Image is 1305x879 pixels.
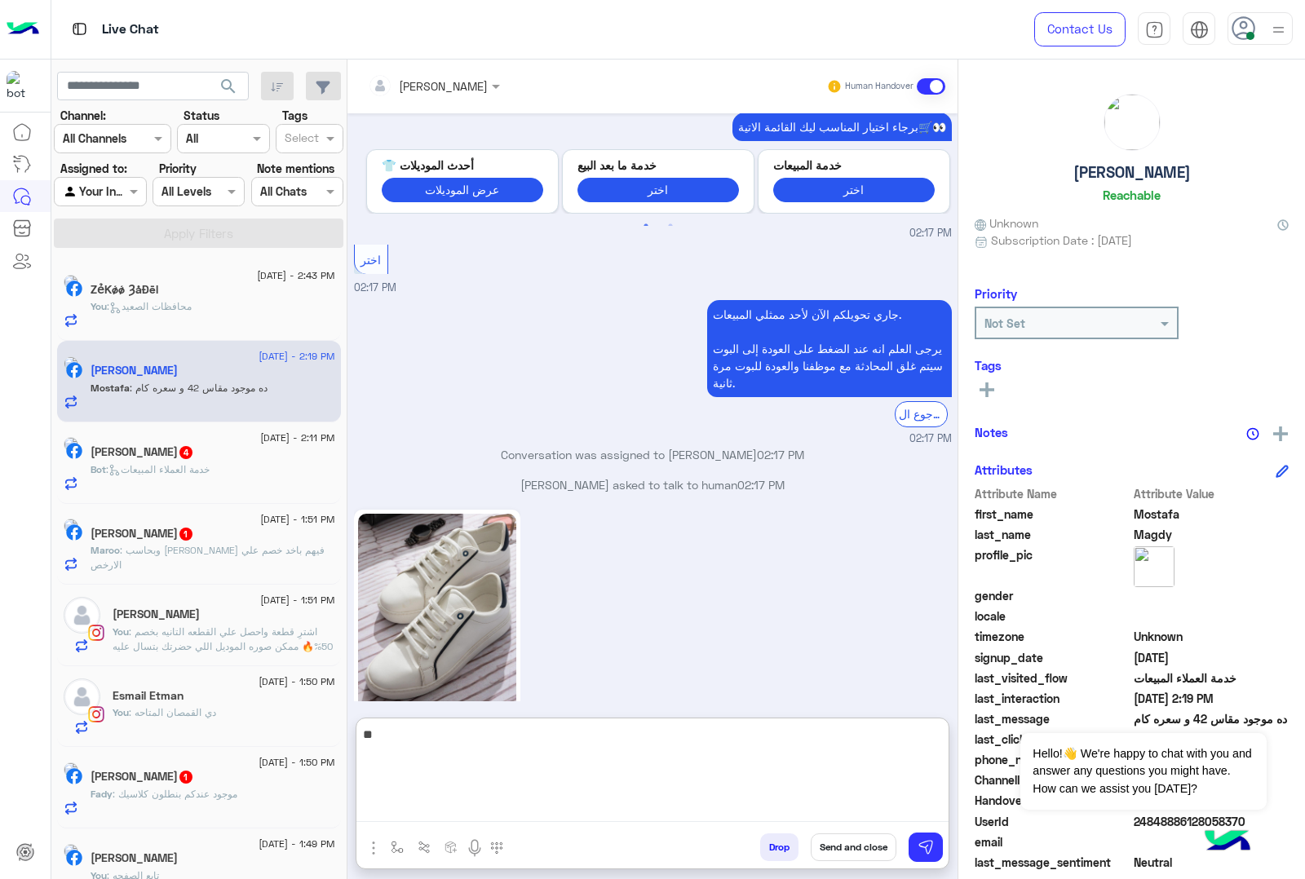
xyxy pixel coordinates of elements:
[382,157,543,174] p: أحدث الموديلات 👕
[91,283,158,297] h5: ZẻKǿǿ ȜåĐēl
[66,443,82,459] img: Facebook
[1134,690,1290,707] span: 2025-09-17T11:19:08.954Z
[102,19,159,41] p: Live Chat
[418,841,431,854] img: Trigger scenario
[66,280,82,297] img: Facebook
[260,593,334,607] span: [DATE] - 1:51 PM
[975,649,1130,666] span: signup_date
[445,841,458,854] img: create order
[1134,526,1290,543] span: Magdy
[411,833,438,860] button: Trigger scenario
[66,768,82,784] img: Facebook
[7,12,39,46] img: Logo
[64,597,100,634] img: defaultAdmin.png
[282,107,307,124] label: Tags
[737,478,785,492] span: 02:17 PM
[662,218,679,234] button: 2 of 2
[1134,813,1290,830] span: 24848886128058370
[1020,733,1266,810] span: Hello!👋 We're happy to chat with you and answer any questions you might have. How can we assist y...
[66,850,82,866] img: Facebook
[354,446,952,463] p: Conversation was assigned to [PERSON_NAME]
[909,431,952,447] span: 02:17 PM
[282,129,319,150] div: Select
[1145,20,1164,39] img: tab
[991,232,1132,249] span: Subscription Date : [DATE]
[773,178,935,201] button: اختر
[811,833,896,861] button: Send and close
[64,844,78,859] img: picture
[219,77,238,96] span: search
[975,506,1130,523] span: first_name
[1103,188,1161,202] h6: Reachable
[918,839,934,855] img: send message
[64,762,78,777] img: picture
[975,751,1130,768] span: phone_number
[257,268,334,283] span: [DATE] - 2:43 PM
[91,445,194,459] h5: Karim Ahmed
[975,462,1033,477] h6: Attributes
[975,526,1130,543] span: last_name
[1104,95,1160,150] img: picture
[1134,669,1290,687] span: خدمة العملاء المبيعات
[1190,20,1209,39] img: tab
[259,674,334,689] span: [DATE] - 1:50 PM
[490,841,503,855] img: make a call
[760,833,798,861] button: Drop
[354,281,396,294] span: 02:17 PM
[975,425,1008,439] h6: Notes
[1034,12,1126,46] a: Contact Us
[364,838,383,858] img: send attachment
[638,218,654,234] button: 1 of 2
[361,253,381,267] span: اختر
[113,625,333,652] span: اشترِ قطعة واحصل علي القطعه التانيه بخصم 50%🔥 ممكن صوره الموديل اللي حضرتك بتسال عليه
[257,160,334,177] label: Note mentions
[895,401,948,426] div: الرجوع ال Bot
[179,446,192,459] span: 4
[130,382,268,394] span: ده موجود مقاس 42 و سعره كام
[260,431,334,445] span: [DATE] - 2:11 PM
[88,625,104,641] img: Instagram
[91,300,107,312] span: You
[975,854,1130,871] span: last_message_sentiment
[975,792,1130,809] span: HandoverOn
[577,178,739,201] button: اختر
[179,528,192,541] span: 1
[975,286,1017,301] h6: Priority
[975,546,1130,584] span: profile_pic
[1134,587,1290,604] span: null
[91,544,325,571] span: وبحاسب علي الاغلي فيهم باخد خصم علي الارخص
[159,160,197,177] label: Priority
[91,527,194,541] h5: Maroo Mohamed
[54,219,343,248] button: Apply Filters
[1268,20,1289,40] img: profile
[64,275,78,289] img: picture
[975,669,1130,687] span: last_visited_flow
[1138,12,1170,46] a: tab
[91,851,178,865] h5: محمد البسيوني
[113,706,129,718] span: You
[975,358,1289,373] h6: Tags
[1246,427,1259,440] img: notes
[88,706,104,722] img: Instagram
[465,838,484,858] img: send voice note
[1199,814,1256,871] img: hulul-logo.png
[757,448,804,462] span: 02:17 PM
[975,628,1130,645] span: timezone
[259,755,334,770] span: [DATE] - 1:50 PM
[1134,506,1290,523] span: Mostafa
[184,107,219,124] label: Status
[260,512,334,527] span: [DATE] - 1:51 PM
[259,837,334,851] span: [DATE] - 1:49 PM
[113,788,237,800] span: موجود عندكم بنطلون كلاسيك
[438,833,465,860] button: create order
[66,362,82,378] img: Facebook
[91,770,194,784] h5: Fady Rushdy
[358,514,516,712] img: 550768499_795421942863439_3609133888622887072_n.jpg
[91,364,178,378] h5: Mostafa Magdy
[66,524,82,541] img: Facebook
[91,382,130,394] span: Mostafa
[64,678,100,715] img: defaultAdmin.png
[1134,607,1290,625] span: null
[64,356,78,371] img: picture
[577,157,739,174] p: خدمة ما بعد البيع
